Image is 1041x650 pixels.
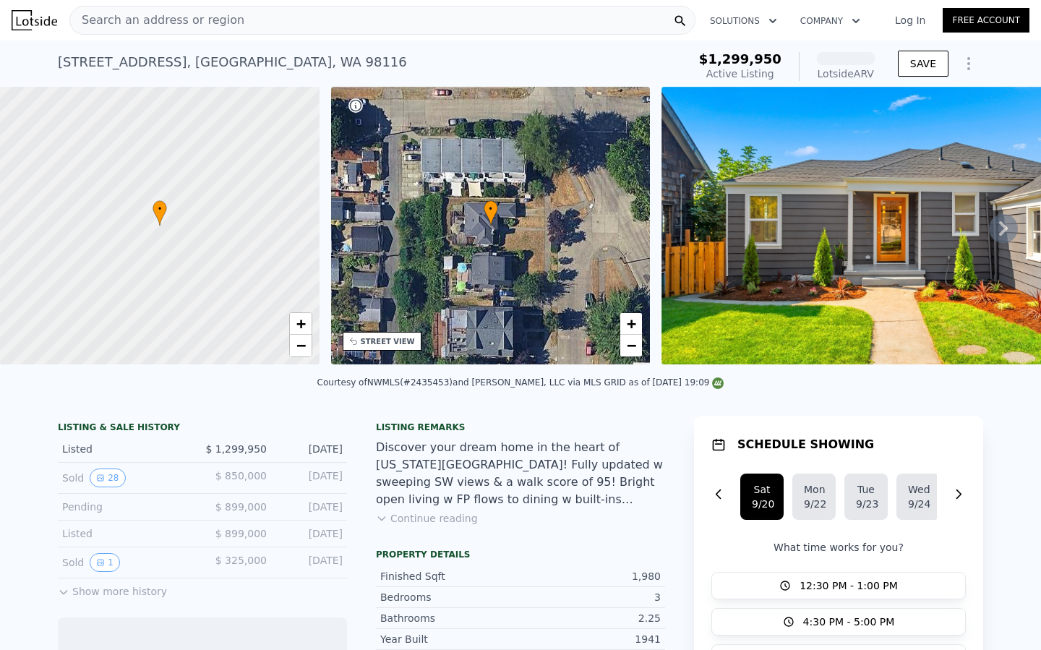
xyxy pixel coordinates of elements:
span: − [627,336,636,354]
img: Lotside [12,10,57,30]
div: [DATE] [278,442,343,456]
div: Pending [62,500,191,514]
div: 9/20 [752,497,772,511]
a: Log In [878,13,943,27]
div: [DATE] [278,469,343,487]
div: Lotside ARV [817,67,875,81]
div: Courtesy of NWMLS (#2435453) and [PERSON_NAME], LLC via MLS GRID as of [DATE] 19:09 [317,377,724,388]
div: 9/24 [908,497,928,511]
span: $ 850,000 [215,470,267,482]
div: Finished Sqft [380,569,520,583]
div: 9/23 [856,497,876,511]
span: + [627,315,636,333]
div: [DATE] [278,526,343,541]
button: Solutions [698,8,789,34]
div: • [153,200,167,226]
h1: SCHEDULE SHOWING [737,436,874,453]
div: 2.25 [520,611,661,625]
div: • [484,200,498,226]
div: Listing remarks [376,422,665,433]
div: Listed [62,442,191,456]
div: [STREET_ADDRESS] , [GEOGRAPHIC_DATA] , WA 98116 [58,52,407,72]
button: Wed9/24 [896,474,940,520]
div: Year Built [380,632,520,646]
a: Free Account [943,8,1029,33]
div: [DATE] [278,553,343,572]
a: Zoom out [620,335,642,356]
button: Show more history [58,578,167,599]
div: STREET VIEW [361,336,415,347]
span: − [296,336,305,354]
span: $ 1,299,950 [205,443,267,455]
p: What time works for you? [711,540,966,555]
span: + [296,315,305,333]
div: LISTING & SALE HISTORY [58,422,347,436]
div: 1941 [520,632,661,646]
span: • [153,202,167,215]
span: Search an address or region [70,12,244,29]
button: 4:30 PM - 5:00 PM [711,608,966,636]
div: 9/22 [804,497,824,511]
button: Tue9/23 [844,474,888,520]
div: [DATE] [278,500,343,514]
div: Discover your dream home in the heart of [US_STATE][GEOGRAPHIC_DATA]! Fully updated w sweeping SW... [376,439,665,508]
div: 3 [520,590,661,604]
button: Sat9/20 [740,474,784,520]
a: Zoom out [290,335,312,356]
button: Show Options [954,49,983,78]
div: Bathrooms [380,611,520,625]
div: Sat [752,482,772,497]
div: Sold [62,469,191,487]
a: Zoom in [620,313,642,335]
span: $ 899,000 [215,501,267,513]
button: Company [789,8,872,34]
button: 12:30 PM - 1:00 PM [711,572,966,599]
img: NWMLS Logo [712,377,724,389]
span: $1,299,950 [699,51,781,67]
a: Zoom in [290,313,312,335]
span: $ 325,000 [215,555,267,566]
span: 12:30 PM - 1:00 PM [800,578,898,593]
button: SAVE [898,51,948,77]
div: Property details [376,549,665,560]
div: Wed [908,482,928,497]
button: Continue reading [376,511,478,526]
span: 4:30 PM - 5:00 PM [803,615,895,629]
span: $ 899,000 [215,528,267,539]
div: 1,980 [520,569,661,583]
div: Bedrooms [380,590,520,604]
div: Sold [62,553,191,572]
span: • [484,202,498,215]
span: Active Listing [706,68,774,80]
div: Mon [804,482,824,497]
div: Tue [856,482,876,497]
div: Listed [62,526,191,541]
button: View historical data [90,469,125,487]
button: View historical data [90,553,120,572]
button: Mon9/22 [792,474,836,520]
